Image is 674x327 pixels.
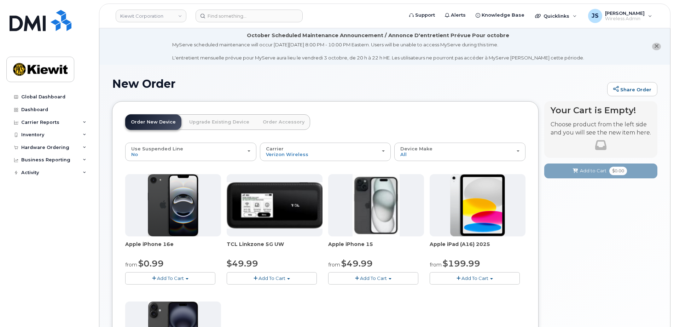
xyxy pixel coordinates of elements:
[394,143,525,161] button: Device Make All
[328,262,340,268] small: from
[328,272,418,285] button: Add To Cart
[551,121,651,137] p: Choose product from the left side and you will see the new item here.
[609,167,627,175] span: $0.00
[353,174,400,236] img: iphone15.jpg
[430,262,442,268] small: from
[461,275,488,281] span: Add To Cart
[643,296,669,322] iframe: Messenger Launcher
[652,43,661,50] button: close notification
[247,32,509,39] div: October Scheduled Maintenance Announcement / Annonce D'entretient Prévue Pour octobre
[125,241,221,255] div: Apple iPhone 16e
[227,272,317,285] button: Add To Cart
[148,174,199,236] img: iphone16e.png
[138,258,164,269] span: $0.99
[400,146,432,151] span: Device Make
[328,241,424,255] div: Apple iPhone 15
[430,272,520,285] button: Add To Cart
[227,241,323,255] div: TCL Linkzone 5G UW
[184,114,255,130] a: Upgrade Existing Device
[266,151,308,157] span: Verizon Wireless
[400,151,407,157] span: All
[125,114,181,130] a: Order New Device
[112,78,604,90] h1: New Order
[131,146,183,151] span: Use Suspended Line
[257,114,310,130] a: Order Accessory
[172,41,584,61] div: MyServe scheduled maintenance will occur [DATE][DATE] 8:00 PM - 10:00 PM Eastern. Users will be u...
[580,167,606,174] span: Add to Cart
[341,258,373,269] span: $49.99
[360,275,387,281] span: Add To Cart
[125,262,137,268] small: from
[227,258,258,269] span: $49.99
[607,82,657,96] a: Share Order
[157,275,184,281] span: Add To Cart
[551,105,651,115] h4: Your Cart is Empty!
[227,182,323,229] img: linkzone5g.png
[260,143,391,161] button: Carrier Verizon Wireless
[544,163,657,178] button: Add to Cart $0.00
[131,151,138,157] span: No
[125,272,215,285] button: Add To Cart
[125,143,256,161] button: Use Suspended Line No
[443,258,480,269] span: $199.99
[266,146,284,151] span: Carrier
[258,275,285,281] span: Add To Cart
[450,174,505,236] img: ipad_11.png
[430,241,525,255] div: Apple iPad (A16) 2025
